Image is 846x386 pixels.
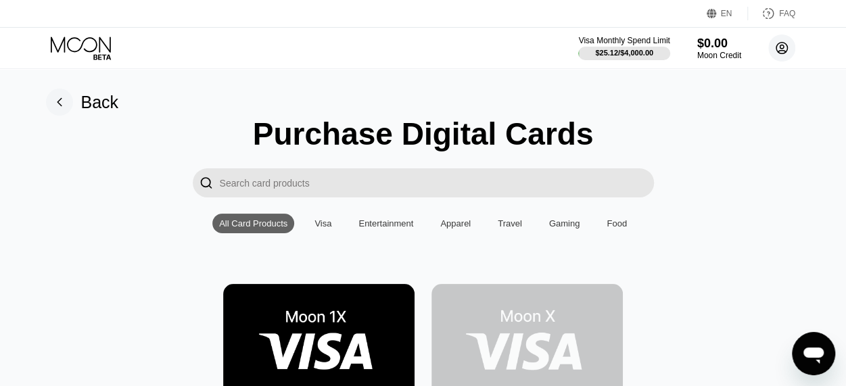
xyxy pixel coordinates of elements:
[578,36,669,60] div: Visa Monthly Spend Limit$25.12/$4,000.00
[440,218,471,228] div: Apparel
[600,214,634,233] div: Food
[578,36,669,45] div: Visa Monthly Spend Limit
[253,116,594,152] div: Purchase Digital Cards
[498,218,522,228] div: Travel
[792,332,835,375] iframe: Button to launch messaging window
[549,218,580,228] div: Gaming
[707,7,748,20] div: EN
[199,175,213,191] div: 
[697,37,741,51] div: $0.00
[352,214,420,233] div: Entertainment
[193,168,220,197] div: 
[220,168,654,197] input: Search card products
[542,214,587,233] div: Gaming
[46,89,119,116] div: Back
[595,49,653,57] div: $25.12 / $4,000.00
[748,7,795,20] div: FAQ
[433,214,477,233] div: Apparel
[779,9,795,18] div: FAQ
[212,214,294,233] div: All Card Products
[219,218,287,228] div: All Card Products
[308,214,338,233] div: Visa
[697,51,741,60] div: Moon Credit
[81,93,119,112] div: Back
[314,218,331,228] div: Visa
[721,9,732,18] div: EN
[607,218,627,228] div: Food
[491,214,529,233] div: Travel
[697,37,741,60] div: $0.00Moon Credit
[358,218,413,228] div: Entertainment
